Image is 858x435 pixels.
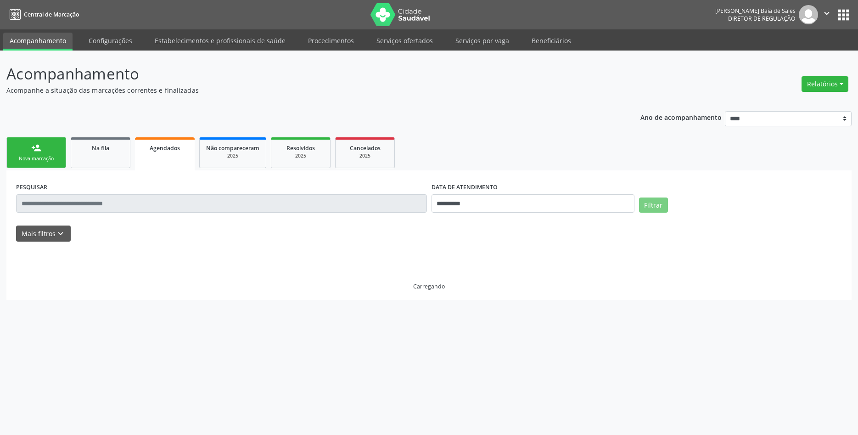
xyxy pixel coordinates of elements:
button: Filtrar [639,198,668,213]
img: img [799,5,818,24]
button: apps [836,7,852,23]
span: Cancelados [350,144,381,152]
button: Mais filtroskeyboard_arrow_down [16,226,71,242]
p: Acompanhamento [6,62,598,85]
div: [PERSON_NAME] Baia de Sales [715,7,796,15]
a: Estabelecimentos e profissionais de saúde [148,33,292,49]
i:  [822,8,832,18]
button: Relatórios [802,76,848,92]
div: 2025 [342,153,388,159]
span: Resolvidos [286,144,315,152]
p: Ano de acompanhamento [640,111,722,123]
a: Procedimentos [302,33,360,49]
div: 2025 [206,153,259,159]
span: Na fila [92,144,109,152]
div: person_add [31,143,41,153]
label: DATA DE ATENDIMENTO [432,180,498,194]
a: Acompanhamento [3,33,73,51]
a: Central de Marcação [6,7,79,22]
div: 2025 [278,153,324,159]
a: Configurações [82,33,139,49]
div: Nova marcação [13,155,59,162]
a: Beneficiários [525,33,578,49]
a: Serviços por vaga [449,33,516,49]
span: Não compareceram [206,144,259,152]
span: Central de Marcação [24,11,79,18]
span: Diretor de regulação [728,15,796,23]
div: Carregando [413,282,445,290]
button:  [818,5,836,24]
a: Serviços ofertados [370,33,439,49]
p: Acompanhe a situação das marcações correntes e finalizadas [6,85,598,95]
label: PESQUISAR [16,180,47,194]
i: keyboard_arrow_down [56,229,66,239]
span: Agendados [150,144,180,152]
